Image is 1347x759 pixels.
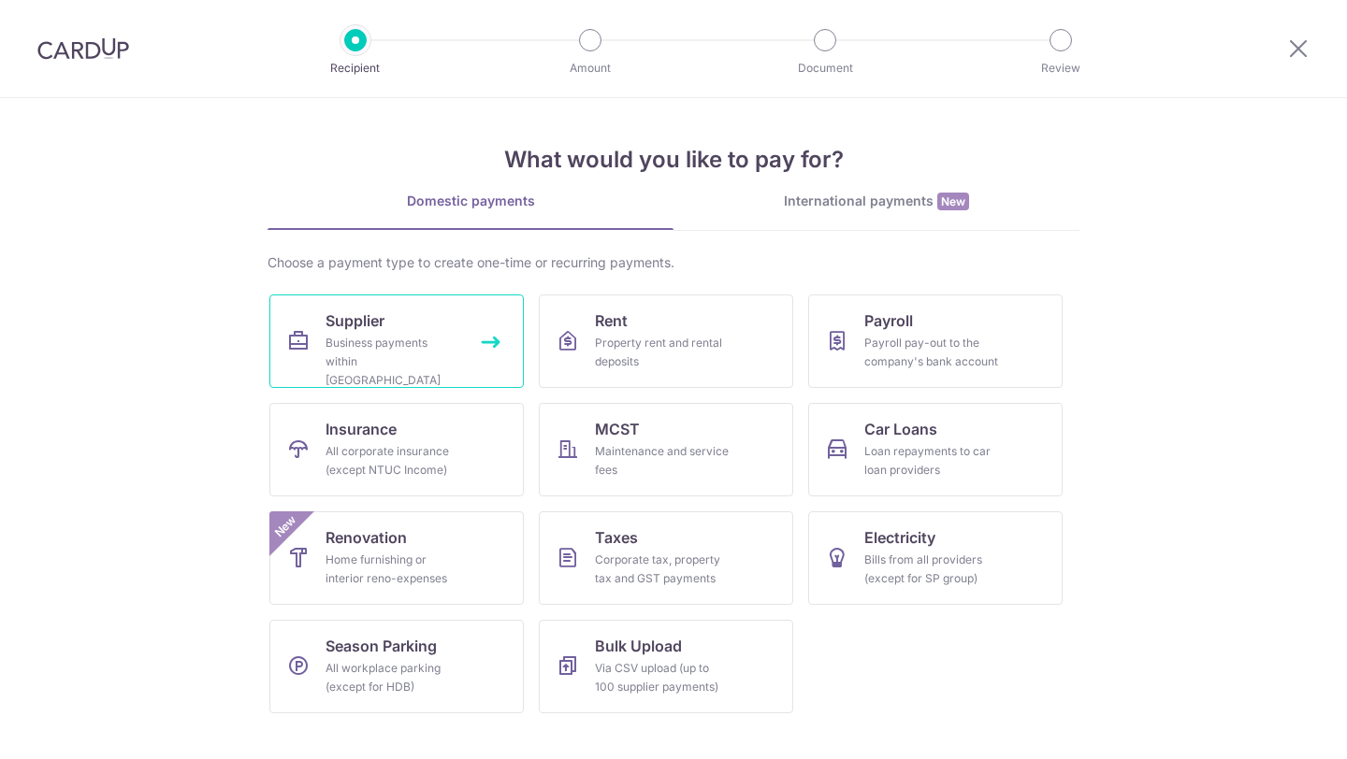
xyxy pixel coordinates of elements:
span: Electricity [864,526,935,549]
a: Bulk UploadVia CSV upload (up to 100 supplier payments) [539,620,793,713]
p: Document [756,59,894,78]
div: International payments [673,192,1079,211]
div: Domestic payments [268,192,673,210]
a: Season ParkingAll workplace parking (except for HDB) [269,620,524,713]
a: RenovationHome furnishing or interior reno-expensesNew [269,511,524,605]
div: Corporate tax, property tax and GST payments [595,551,730,588]
span: Renovation [326,526,407,549]
a: InsuranceAll corporate insurance (except NTUC Income) [269,403,524,496]
a: PayrollPayroll pay-out to the company's bank account [808,294,1063,388]
a: Car LoansLoan repayments to car loan providers [808,403,1063,496]
span: Car Loans [864,418,937,440]
div: Property rent and rental deposits [595,334,730,371]
div: Bills from all providers (except for SP group) [864,551,999,588]
p: Recipient [286,59,425,78]
div: Loan repayments to car loan providers [864,442,999,480]
span: Taxes [595,526,638,549]
div: Via CSV upload (up to 100 supplier payments) [595,659,730,696]
div: Business payments within [GEOGRAPHIC_DATA] [326,334,460,390]
p: Review [992,59,1130,78]
img: CardUp [37,37,129,60]
div: Choose a payment type to create one-time or recurring payments. [268,253,1079,272]
a: ElectricityBills from all providers (except for SP group) [808,511,1063,605]
span: Payroll [864,309,913,332]
a: MCSTMaintenance and service fees [539,403,793,496]
span: New [937,193,969,210]
div: Payroll pay-out to the company's bank account [864,334,999,371]
a: RentProperty rent and rental deposits [539,294,793,388]
a: SupplierBusiness payments within [GEOGRAPHIC_DATA] [269,294,524,388]
span: Rent [595,309,628,332]
a: TaxesCorporate tax, property tax and GST payments [539,511,793,605]
div: Home furnishing or interior reno-expenses [326,551,460,588]
span: MCST [595,418,640,440]
span: Bulk Upload [595,635,682,657]
div: All corporate insurance (except NTUC Income) [326,442,460,480]
span: New [270,511,301,542]
span: Insurance [326,418,397,440]
h4: What would you like to pay for? [268,143,1079,177]
span: Season Parking [326,635,437,657]
div: All workplace parking (except for HDB) [326,659,460,696]
p: Amount [521,59,659,78]
div: Maintenance and service fees [595,442,730,480]
span: Supplier [326,309,384,332]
